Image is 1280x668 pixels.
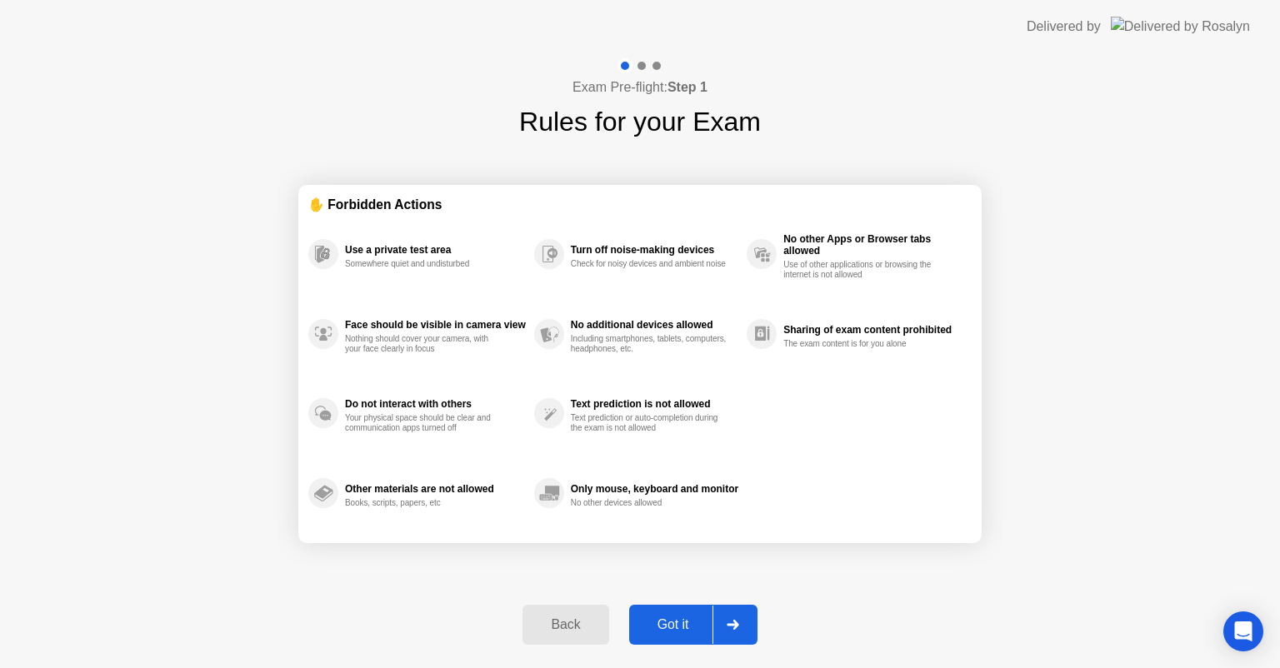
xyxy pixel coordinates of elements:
[1111,17,1250,36] img: Delivered by Rosalyn
[571,244,738,256] div: Turn off noise-making devices
[634,617,712,632] div: Got it
[783,324,963,336] div: Sharing of exam content prohibited
[308,195,972,214] div: ✋ Forbidden Actions
[571,498,728,508] div: No other devices allowed
[345,259,502,269] div: Somewhere quiet and undisturbed
[571,398,738,410] div: Text prediction is not allowed
[345,319,526,331] div: Face should be visible in camera view
[571,413,728,433] div: Text prediction or auto-completion during the exam is not allowed
[345,244,526,256] div: Use a private test area
[527,617,603,632] div: Back
[667,80,707,94] b: Step 1
[783,233,963,257] div: No other Apps or Browser tabs allowed
[783,339,941,349] div: The exam content is for you alone
[571,334,728,354] div: Including smartphones, tablets, computers, headphones, etc.
[572,77,707,97] h4: Exam Pre-flight:
[522,605,608,645] button: Back
[345,498,502,508] div: Books, scripts, papers, etc
[571,259,728,269] div: Check for noisy devices and ambient noise
[783,260,941,280] div: Use of other applications or browsing the internet is not allowed
[345,413,502,433] div: Your physical space should be clear and communication apps turned off
[345,483,526,495] div: Other materials are not allowed
[345,398,526,410] div: Do not interact with others
[345,334,502,354] div: Nothing should cover your camera, with your face clearly in focus
[1223,611,1263,651] div: Open Intercom Messenger
[571,319,738,331] div: No additional devices allowed
[519,102,761,142] h1: Rules for your Exam
[571,483,738,495] div: Only mouse, keyboard and monitor
[1027,17,1101,37] div: Delivered by
[629,605,757,645] button: Got it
